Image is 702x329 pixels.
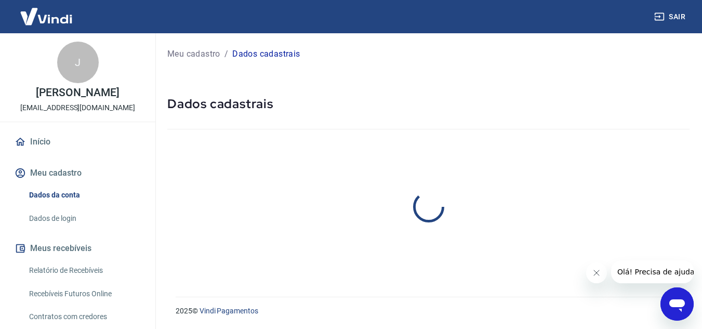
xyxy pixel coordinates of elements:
h5: Dados cadastrais [167,96,690,112]
a: Dados da conta [25,185,143,206]
button: Meus recebíveis [12,237,143,260]
iframe: Botão para abrir a janela de mensagens [660,287,694,321]
a: Contratos com credores [25,306,143,327]
a: Vindi Pagamentos [200,307,258,315]
iframe: Mensagem da empresa [611,260,694,283]
span: Olá! Precisa de ajuda? [6,7,87,16]
a: Relatório de Recebíveis [25,260,143,281]
button: Sair [652,7,690,27]
button: Meu cadastro [12,162,143,185]
a: Início [12,130,143,153]
div: J [57,42,99,83]
a: Dados de login [25,208,143,229]
p: [EMAIL_ADDRESS][DOMAIN_NAME] [20,102,135,113]
a: Meu cadastro [167,48,220,60]
img: Vindi [12,1,80,32]
p: [PERSON_NAME] [36,87,119,98]
p: / [224,48,228,60]
a: Recebíveis Futuros Online [25,283,143,305]
p: Dados cadastrais [232,48,300,60]
p: 2025 © [176,306,677,317]
iframe: Fechar mensagem [586,262,607,283]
